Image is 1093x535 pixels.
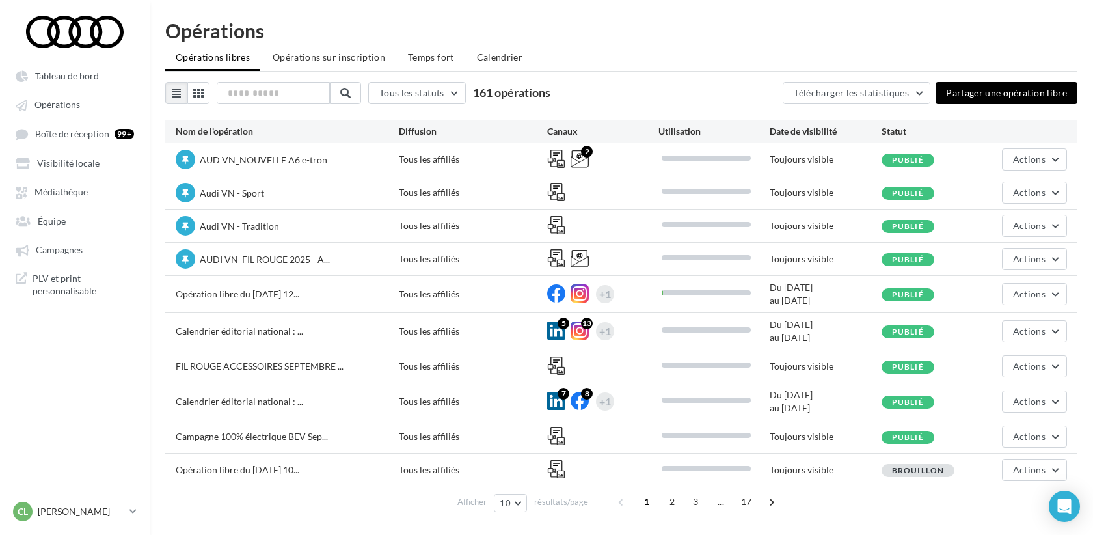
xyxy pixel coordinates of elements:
[8,267,142,303] a: PLV et print personnalisable
[8,92,142,116] a: Opérations
[794,87,909,98] span: Télécharger les statistiques
[176,125,399,138] div: Nom de l'opération
[581,146,593,158] div: 2
[770,153,881,166] div: Toujours visible
[1013,361,1046,372] span: Actions
[1049,491,1080,522] div: Open Intercom Messenger
[1013,325,1046,336] span: Actions
[770,318,881,344] div: Du [DATE] au [DATE]
[10,499,139,524] a: Cl [PERSON_NAME]
[1013,253,1046,264] span: Actions
[770,219,881,232] div: Toujours visible
[770,360,881,373] div: Toujours visible
[636,491,657,512] span: 1
[1013,220,1046,231] span: Actions
[408,51,454,62] span: Temps fort
[581,388,593,400] div: 8
[8,64,142,87] a: Tableau de bord
[399,125,547,138] div: Diffusion
[1002,391,1067,413] button: Actions
[1002,426,1067,448] button: Actions
[882,125,993,138] div: Statut
[1002,182,1067,204] button: Actions
[770,125,881,138] div: Date de visibilité
[200,154,327,165] span: AUD VN_NOUVELLE A6 e-tron
[399,395,547,408] div: Tous les affiliés
[770,463,881,476] div: Toujours visible
[457,496,487,508] span: Afficher
[599,392,611,411] div: +1
[1002,215,1067,237] button: Actions
[892,465,945,475] span: Brouillon
[473,85,550,100] span: 161 opérations
[8,209,142,232] a: Équipe
[35,128,109,139] span: Boîte de réception
[770,253,881,266] div: Toujours visible
[399,253,547,266] div: Tous les affiliés
[37,158,100,169] span: Visibilité locale
[8,238,142,261] a: Campagnes
[1002,248,1067,270] button: Actions
[399,186,547,199] div: Tous les affiliés
[38,505,124,518] p: [PERSON_NAME]
[8,122,142,146] a: Boîte de réception 99+
[534,496,588,508] span: résultats/page
[35,70,99,81] span: Tableau de bord
[1013,464,1046,475] span: Actions
[176,431,328,442] span: Campagne 100% électrique BEV Sep...
[770,430,881,443] div: Toujours visible
[581,318,593,329] div: 13
[892,432,924,442] span: Publié
[783,82,930,104] button: Télécharger les statistiques
[892,397,924,407] span: Publié
[892,327,924,336] span: Publié
[599,285,611,303] div: +1
[892,254,924,264] span: Publié
[685,491,706,512] span: 3
[892,290,924,299] span: Publié
[770,281,881,307] div: Du [DATE] au [DATE]
[399,219,547,232] div: Tous les affiliés
[710,491,731,512] span: ...
[38,215,66,226] span: Équipe
[176,288,299,299] span: Opération libre du [DATE] 12...
[399,288,547,301] div: Tous les affiliés
[892,221,924,231] span: Publié
[477,51,523,62] span: Calendrier
[399,325,547,338] div: Tous les affiliés
[1013,288,1046,299] span: Actions
[558,318,569,329] div: 5
[176,396,303,407] span: Calendrier éditorial national : ...
[1013,431,1046,442] span: Actions
[200,221,279,232] span: Audi VN - Tradition
[1013,187,1046,198] span: Actions
[1002,355,1067,377] button: Actions
[1013,154,1046,165] span: Actions
[1002,320,1067,342] button: Actions
[273,51,385,62] span: Opérations sur inscription
[1013,396,1046,407] span: Actions
[36,245,83,256] span: Campagnes
[165,21,1077,40] div: Opérations
[18,505,28,518] span: Cl
[115,129,134,139] div: 99+
[662,491,682,512] span: 2
[200,187,264,199] span: Audi VN - Sport
[34,100,80,111] span: Opérations
[33,272,134,297] span: PLV et print personnalisable
[34,187,88,198] span: Médiathèque
[494,494,527,512] button: 10
[736,491,757,512] span: 17
[399,360,547,373] div: Tous les affiliés
[547,125,658,138] div: Canaux
[770,389,881,415] div: Du [DATE] au [DATE]
[176,361,344,372] span: FIL ROUGE ACCESSOIRES SEPTEMBRE ...
[599,322,611,340] div: +1
[368,82,466,104] button: Tous les statuts
[892,362,924,372] span: Publié
[8,180,142,203] a: Médiathèque
[892,155,924,165] span: Publié
[1002,283,1067,305] button: Actions
[770,186,881,199] div: Toujours visible
[176,325,303,336] span: Calendrier éditorial national : ...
